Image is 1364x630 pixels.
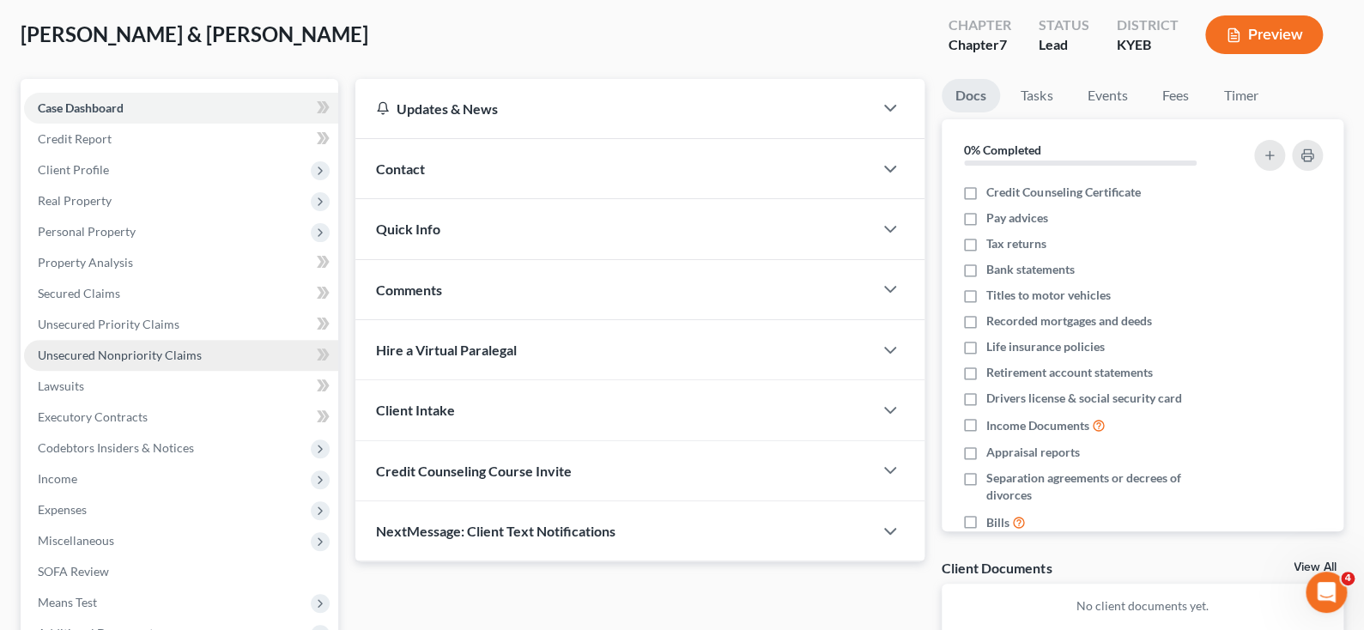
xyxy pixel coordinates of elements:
[38,317,179,331] span: Unsecured Priority Claims
[986,235,1046,252] span: Tax returns
[1294,561,1337,573] a: View All
[376,342,517,358] span: Hire a Virtual Paralegal
[1306,572,1347,613] iframe: Intercom live chat
[986,261,1075,278] span: Bank statements
[21,21,368,46] span: [PERSON_NAME] & [PERSON_NAME]
[942,559,1052,577] div: Client Documents
[986,390,1182,407] span: Drivers license & social security card
[38,533,114,548] span: Miscellaneous
[38,502,87,517] span: Expenses
[38,224,136,239] span: Personal Property
[38,595,97,609] span: Means Test
[38,409,148,424] span: Executory Contracts
[986,364,1153,381] span: Retirement account statements
[986,209,1048,227] span: Pay advices
[24,402,338,433] a: Executory Contracts
[24,371,338,402] a: Lawsuits
[24,309,338,340] a: Unsecured Priority Claims
[1148,79,1203,112] a: Fees
[38,193,112,208] span: Real Property
[38,162,109,177] span: Client Profile
[1073,79,1141,112] a: Events
[986,444,1080,461] span: Appraisal reports
[376,402,455,418] span: Client Intake
[998,36,1006,52] span: 7
[986,287,1111,304] span: Titles to motor vehicles
[1116,15,1178,35] div: District
[1205,15,1323,54] button: Preview
[986,469,1228,504] span: Separation agreements or decrees of divorces
[948,35,1010,55] div: Chapter
[986,514,1009,531] span: Bills
[38,348,202,362] span: Unsecured Nonpriority Claims
[376,100,852,118] div: Updates & News
[376,221,440,237] span: Quick Info
[1341,572,1355,585] span: 4
[38,471,77,486] span: Income
[24,340,338,371] a: Unsecured Nonpriority Claims
[376,523,615,539] span: NextMessage: Client Text Notifications
[24,124,338,154] a: Credit Report
[24,247,338,278] a: Property Analysis
[38,255,133,270] span: Property Analysis
[38,440,194,455] span: Codebtors Insiders & Notices
[24,278,338,309] a: Secured Claims
[948,15,1010,35] div: Chapter
[1007,79,1066,112] a: Tasks
[955,597,1330,615] p: No client documents yet.
[1209,79,1271,112] a: Timer
[24,556,338,587] a: SOFA Review
[38,131,112,146] span: Credit Report
[38,564,109,579] span: SOFA Review
[24,93,338,124] a: Case Dashboard
[1116,35,1178,55] div: KYEB
[942,79,1000,112] a: Docs
[986,338,1105,355] span: Life insurance policies
[38,100,124,115] span: Case Dashboard
[376,463,572,479] span: Credit Counseling Course Invite
[986,417,1089,434] span: Income Documents
[1038,15,1088,35] div: Status
[986,184,1140,201] span: Credit Counseling Certificate
[376,282,442,298] span: Comments
[1038,35,1088,55] div: Lead
[38,379,84,393] span: Lawsuits
[376,161,425,177] span: Contact
[986,312,1152,330] span: Recorded mortgages and deeds
[38,286,120,300] span: Secured Claims
[964,142,1041,157] strong: 0% Completed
